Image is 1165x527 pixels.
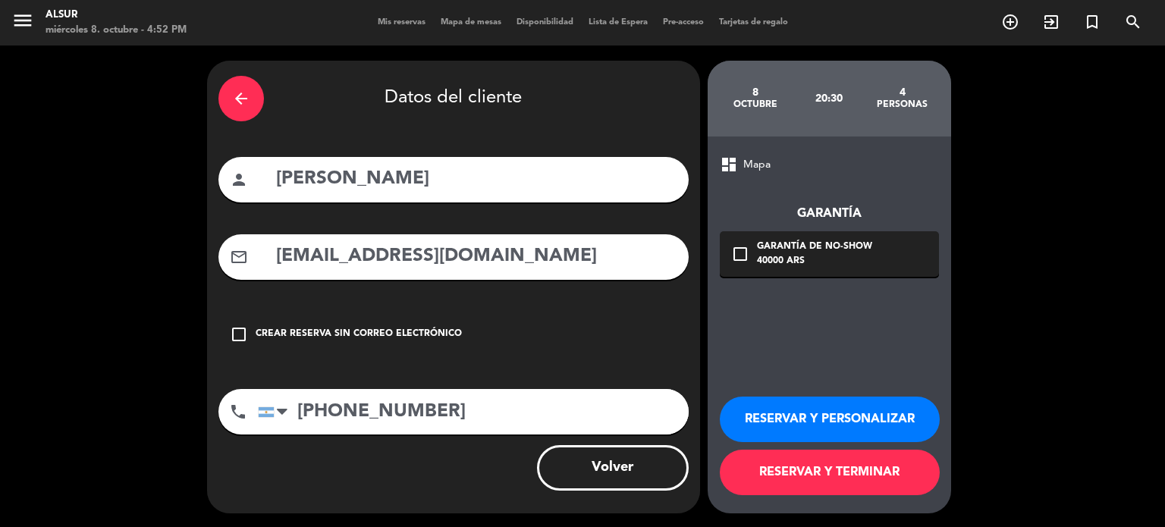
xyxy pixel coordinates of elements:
span: Tarjetas de regalo [711,18,796,27]
div: Garantía de no-show [757,240,872,255]
button: RESERVAR Y PERSONALIZAR [720,397,940,442]
input: Email del cliente [275,241,677,272]
div: Garantía [720,204,939,224]
button: menu [11,9,34,37]
span: dashboard [720,155,738,174]
i: exit_to_app [1042,13,1060,31]
i: turned_in_not [1083,13,1101,31]
div: 40000 ARS [757,254,872,269]
i: add_circle_outline [1001,13,1019,31]
div: personas [865,99,939,111]
span: Disponibilidad [509,18,581,27]
div: miércoles 8. octubre - 4:52 PM [46,23,187,38]
div: 4 [865,86,939,99]
input: Número de teléfono... [258,389,689,434]
span: Lista de Espera [581,18,655,27]
button: Volver [537,445,689,491]
i: check_box_outline_blank [731,245,749,263]
i: menu [11,9,34,32]
span: Mapa de mesas [433,18,509,27]
i: arrow_back [232,89,250,108]
div: Datos del cliente [218,72,689,125]
span: Pre-acceso [655,18,711,27]
i: phone [229,403,247,421]
div: Alsur [46,8,187,23]
span: Mapa [743,156,771,174]
i: check_box_outline_blank [230,325,248,343]
button: RESERVAR Y TERMINAR [720,450,940,495]
span: Mis reservas [370,18,433,27]
div: Argentina: +54 [259,390,294,434]
div: 20:30 [792,72,865,125]
div: 8 [719,86,793,99]
i: mail_outline [230,248,248,266]
i: search [1124,13,1142,31]
input: Nombre del cliente [275,164,677,195]
div: Crear reserva sin correo electrónico [256,327,462,342]
div: octubre [719,99,793,111]
i: person [230,171,248,189]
